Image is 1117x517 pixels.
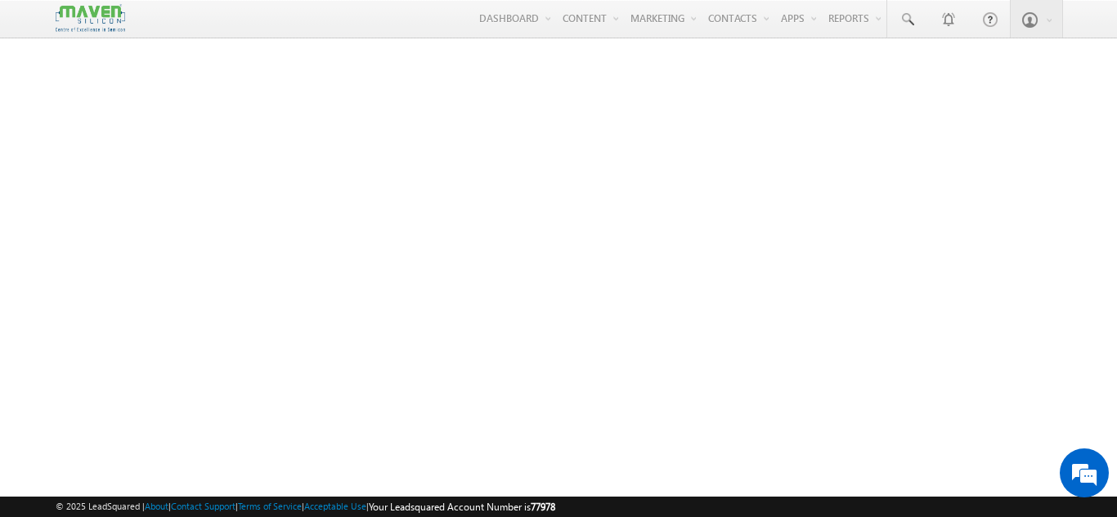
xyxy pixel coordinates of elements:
[238,501,302,511] a: Terms of Service
[369,501,555,513] span: Your Leadsquared Account Number is
[56,499,555,515] span: © 2025 LeadSquared | | | | |
[56,4,124,33] img: Custom Logo
[304,501,366,511] a: Acceptable Use
[531,501,555,513] span: 77978
[145,501,168,511] a: About
[171,501,236,511] a: Contact Support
